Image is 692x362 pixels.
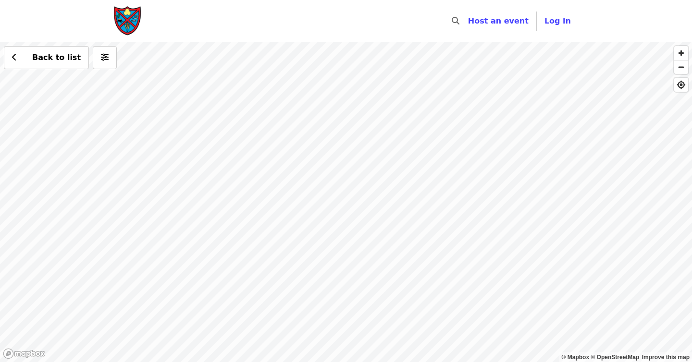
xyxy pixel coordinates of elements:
button: Zoom In [674,46,688,60]
button: Back to list [4,46,89,69]
input: Search [465,10,473,33]
button: Zoom Out [674,60,688,74]
img: Society of St. Andrew - Home [113,6,142,36]
button: Log in [537,12,579,31]
span: Back to list [32,53,81,62]
span: Log in [544,16,571,25]
i: sliders-h icon [101,53,109,62]
i: search icon [452,16,459,25]
a: Mapbox [562,354,590,361]
i: chevron-left icon [12,53,17,62]
button: More filters (0 selected) [93,46,117,69]
a: Map feedback [642,354,690,361]
a: Host an event [468,16,529,25]
a: OpenStreetMap [591,354,639,361]
a: Mapbox logo [3,348,45,359]
button: Find My Location [674,78,688,92]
